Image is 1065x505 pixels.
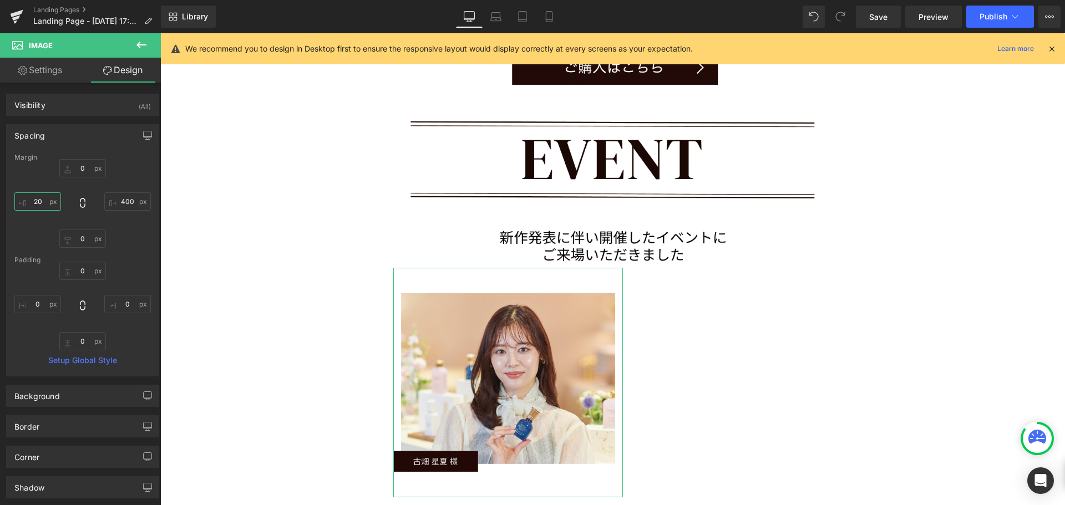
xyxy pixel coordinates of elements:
a: Design [83,58,163,83]
div: Shadow [14,477,44,492]
span: Preview [919,11,949,23]
div: Corner [14,446,39,462]
div: Padding [14,256,151,264]
input: 0 [59,229,106,248]
a: Setup Global Style [14,356,151,365]
p: We recommend you to design in Desktop first to ensure the responsive layout would display correct... [185,43,693,55]
a: Landing Pages [33,6,161,14]
input: 0 [59,159,106,177]
a: Tablet [509,6,536,28]
div: Open Intercom Messenger [1027,467,1054,494]
button: More [1038,6,1061,28]
span: Library [182,12,208,22]
a: Learn more [993,42,1038,55]
input: 0 [59,332,106,350]
div: Spacing [14,125,45,140]
a: Mobile [536,6,562,28]
span: Landing Page - [DATE] 17:24:46 [33,17,140,25]
span: Image [29,41,53,50]
div: Visibility [14,94,45,110]
input: 0 [59,262,106,280]
a: New Library [161,6,216,28]
input: 0 [14,295,61,313]
input: 0 [14,192,61,211]
a: Desktop [456,6,483,28]
button: Undo [803,6,825,28]
div: Margin [14,154,151,161]
div: Border [14,416,39,431]
span: Save [869,11,887,23]
a: Preview [905,6,962,28]
div: (All) [139,94,151,113]
span: Publish [980,12,1007,21]
input: 0 [104,192,151,211]
div: Background [14,385,60,401]
a: Laptop [483,6,509,28]
button: Publish [966,6,1034,28]
button: Redo [829,6,851,28]
input: 0 [104,295,151,313]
